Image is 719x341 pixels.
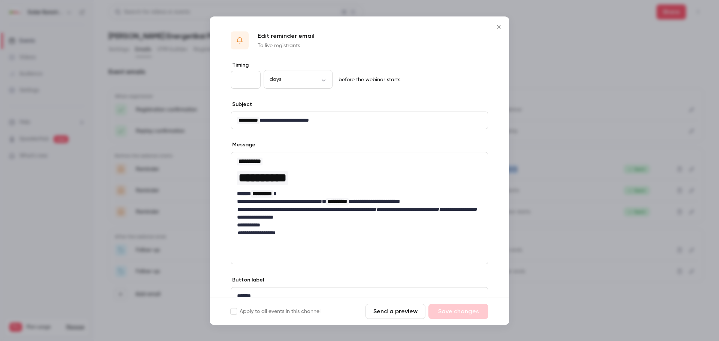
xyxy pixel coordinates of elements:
[231,61,488,69] label: Timing
[231,112,488,129] div: editor
[231,141,255,149] label: Message
[491,19,506,34] button: Close
[258,42,315,49] p: To live registrants
[336,76,400,83] p: before the webinar starts
[231,287,488,304] div: editor
[231,152,488,241] div: editor
[231,276,264,284] label: Button label
[231,101,252,108] label: Subject
[264,76,333,83] div: days
[258,31,315,40] p: Edit reminder email
[231,308,321,315] label: Apply to all events in this channel
[365,304,425,319] button: Send a preview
